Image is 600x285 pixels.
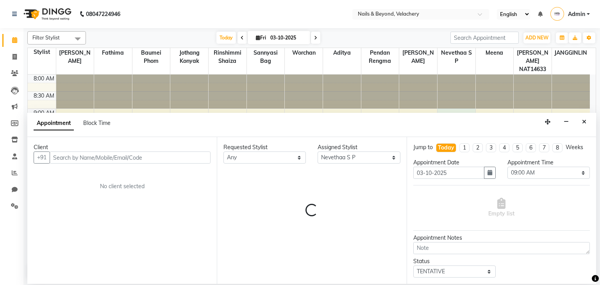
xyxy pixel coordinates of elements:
span: [PERSON_NAME] NAT14633 [514,48,552,74]
span: Worchan [285,48,323,58]
div: 8:00 AM [32,75,56,83]
div: Assigned Stylist [318,143,400,151]
li: 8 [552,143,562,152]
li: 7 [539,143,549,152]
div: Status [413,257,496,265]
div: Client [34,143,211,151]
button: Close [579,116,590,128]
span: Admin [568,10,585,18]
span: Filter Stylist [32,34,60,41]
span: Rinshimmi Shaiza [209,48,246,66]
input: 2025-10-03 [268,32,307,44]
span: Appointment [34,116,74,130]
span: Nevethaa S P [437,48,475,66]
div: Jump to [413,143,433,151]
div: Stylist [28,48,56,56]
div: Appointment Date [413,159,496,167]
li: 6 [526,143,536,152]
span: Pendan Rengma [361,48,399,66]
span: Jothang Konyak [170,48,208,66]
div: Requested Stylist [223,143,306,151]
div: Appointment Notes [413,234,590,242]
b: 08047224946 [86,3,120,25]
div: Weeks [566,143,583,151]
input: Search Appointment [450,32,519,44]
div: Today [438,144,454,152]
input: yyyy-mm-dd [413,167,484,179]
div: Appointment Time [507,159,590,167]
span: Baumei phom [132,48,170,66]
span: [PERSON_NAME] [399,48,437,66]
li: 4 [499,143,509,152]
button: ADD NEW [523,32,550,43]
span: Sannyasi Bag [247,48,285,66]
span: [PERSON_NAME] [56,48,94,66]
span: Empty list [488,198,514,218]
span: Fri [254,35,268,41]
div: No client selected [52,182,192,191]
span: Block Time [83,119,111,126]
li: 1 [459,143,470,152]
input: Search by Name/Mobile/Email/Code [50,151,211,164]
span: Aditya [323,48,361,58]
li: 2 [473,143,483,152]
div: 9:00 AM [32,109,56,117]
li: 5 [512,143,523,152]
span: ADD NEW [525,35,548,41]
span: JANGGINLIN [552,48,590,58]
span: Today [216,32,236,44]
li: 3 [486,143,496,152]
span: Fathima [94,48,132,58]
button: +91 [34,151,50,164]
span: Meena [476,48,514,58]
img: logo [20,3,73,25]
img: Admin [550,7,564,21]
div: 8:30 AM [32,92,56,100]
